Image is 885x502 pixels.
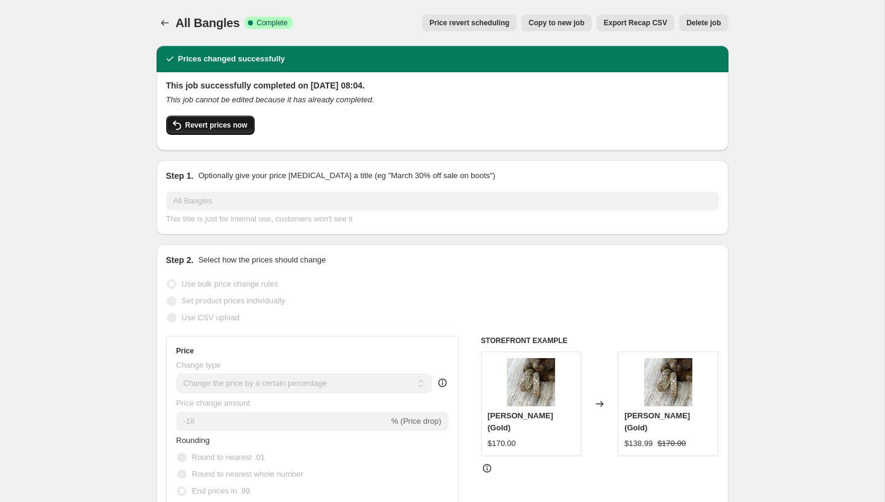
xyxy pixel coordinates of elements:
[182,313,240,322] span: Use CSV upload
[157,14,173,31] button: Price change jobs
[198,170,495,182] p: Optionally give your price [MEDICAL_DATA] a title (eg "March 30% off sale on boots")
[604,18,667,28] span: Export Recap CSV
[488,438,516,450] div: $170.00
[176,398,250,407] span: Price change amount
[176,16,240,29] span: All Bangles
[436,377,449,389] div: help
[166,170,194,182] h2: Step 1.
[422,14,517,31] button: Price revert scheduling
[429,18,509,28] span: Price revert scheduling
[192,486,250,495] span: End prices in .99
[182,279,278,288] span: Use bulk price change rules
[481,336,719,346] h6: STOREFRONT EXAMPLE
[166,254,194,266] h2: Step 2.
[166,95,374,104] i: This job cannot be edited because it has already completed.
[644,358,692,406] img: IMG_01322_80x.jpg
[198,254,326,266] p: Select how the prices should change
[521,14,592,31] button: Copy to new job
[256,18,287,28] span: Complete
[166,214,353,223] span: This title is just for internal use, customers won't see it
[529,18,585,28] span: Copy to new job
[176,436,210,445] span: Rounding
[686,18,721,28] span: Delete job
[597,14,674,31] button: Export Recap CSV
[176,346,194,356] h3: Price
[624,438,653,450] div: $138.99
[679,14,728,31] button: Delete job
[657,438,686,450] strike: $170.00
[176,412,389,431] input: -15
[192,469,303,479] span: Round to nearest whole number
[488,411,553,432] span: [PERSON_NAME] (Gold)
[176,361,221,370] span: Change type
[166,191,719,211] input: 30% off holiday sale
[166,116,255,135] button: Revert prices now
[182,296,285,305] span: Set product prices individually
[185,120,247,130] span: Revert prices now
[178,53,285,65] h2: Prices changed successfully
[624,411,690,432] span: [PERSON_NAME] (Gold)
[192,453,265,462] span: Round to nearest .01
[166,79,719,91] h2: This job successfully completed on [DATE] 08:04.
[507,358,555,406] img: IMG_01322_80x.jpg
[391,417,441,426] span: % (Price drop)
